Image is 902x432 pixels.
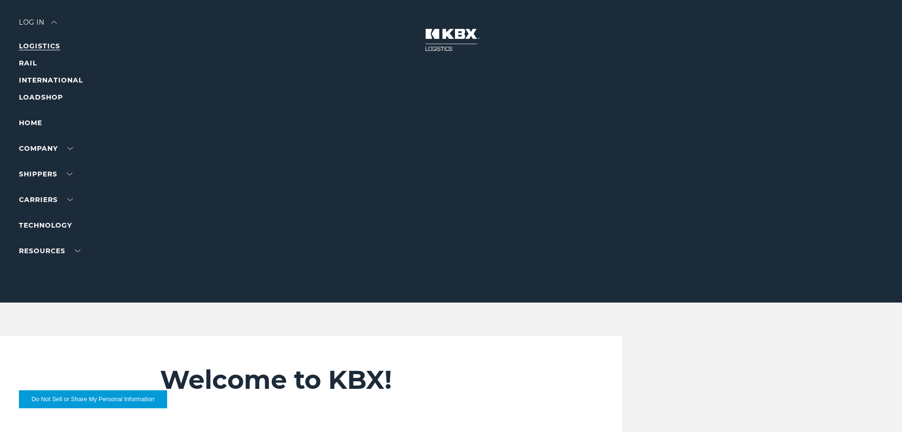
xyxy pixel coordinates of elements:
[51,21,57,24] img: arrow
[19,93,63,101] a: LOADSHOP
[19,76,83,84] a: INTERNATIONAL
[19,59,37,67] a: RAIL
[19,42,60,50] a: LOGISTICS
[19,247,80,255] a: RESOURCES
[19,221,72,230] a: Technology
[19,119,42,127] a: Home
[416,19,487,61] img: kbx logo
[160,364,566,395] h2: Welcome to KBX!
[19,170,72,178] a: SHIPPERS
[19,144,73,153] a: Company
[19,390,167,408] button: Do Not Sell or Share My Personal Information
[19,195,73,204] a: Carriers
[19,19,57,33] div: Log in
